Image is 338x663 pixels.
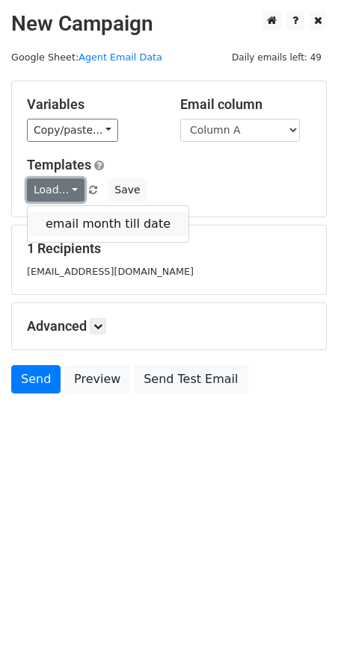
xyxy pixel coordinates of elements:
[180,96,311,113] h5: Email column
[11,365,61,393] a: Send
[227,52,327,63] a: Daily emails left: 49
[263,591,338,663] iframe: Chat Widget
[27,157,91,172] a: Templates
[108,178,147,202] button: Save
[28,212,188,236] a: email month till date
[134,365,248,393] a: Send Test Email
[27,96,158,113] h5: Variables
[27,318,311,334] h5: Advanced
[27,240,311,257] h5: 1 Recipients
[27,266,194,277] small: [EMAIL_ADDRESS][DOMAIN_NAME]
[79,52,162,63] a: Agent Email Data
[27,178,84,202] a: Load...
[11,52,162,63] small: Google Sheet:
[11,11,327,37] h2: New Campaign
[64,365,130,393] a: Preview
[27,119,118,142] a: Copy/paste...
[227,49,327,66] span: Daily emails left: 49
